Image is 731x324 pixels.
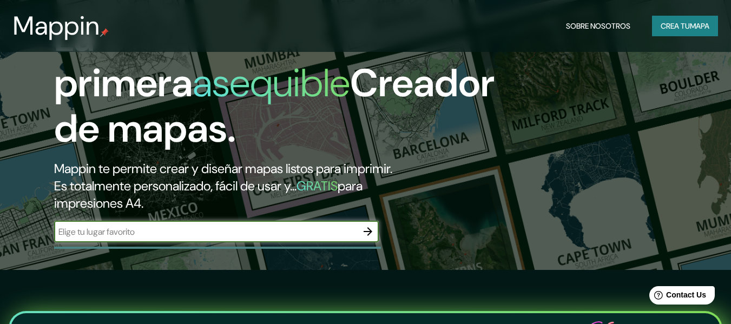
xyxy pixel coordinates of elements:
[54,58,495,154] font: Creador de mapas.
[100,28,109,37] img: pin de mapeo
[690,21,709,31] font: mapa
[661,21,690,31] font: Crea tu
[566,21,630,31] font: Sobre nosotros
[13,9,100,43] font: Mappin
[652,16,718,36] button: Crea tumapa
[562,16,635,36] button: Sobre nosotros
[54,12,193,108] font: La primera
[193,58,350,108] font: asequible
[54,226,357,238] input: Elige tu lugar favorito
[297,177,338,194] font: GRATIS
[635,282,719,312] iframe: Help widget launcher
[54,160,392,177] font: Mappin te permite crear y diseñar mapas listos para imprimir.
[54,177,363,211] font: para impresiones A4.
[54,177,297,194] font: Es totalmente personalizado, fácil de usar y...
